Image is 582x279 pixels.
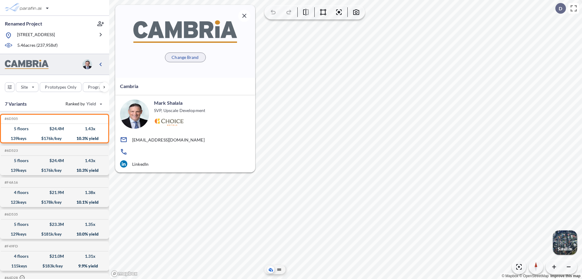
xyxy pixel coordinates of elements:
[120,136,250,143] a: [EMAIL_ADDRESS][DOMAIN_NAME]
[172,54,199,60] p: Change Brand
[3,244,18,248] h5: Click to copy the code
[154,100,182,106] p: Mark Shalala
[16,82,38,92] button: Site
[82,60,92,69] img: user logo
[133,20,237,43] img: BrandImage
[86,101,96,107] span: Yield
[132,137,205,142] p: [EMAIL_ADDRESS][DOMAIN_NAME]
[553,230,577,255] button: Switcher ImageSatellite
[558,247,572,251] p: Satellite
[83,82,115,92] button: Program
[3,180,18,185] h5: Click to copy the code
[45,84,76,90] p: Prototypes Only
[502,274,518,278] a: Mapbox
[21,84,28,90] p: Site
[40,82,82,92] button: Prototypes Only
[559,6,562,11] p: D
[267,266,274,273] button: Aerial View
[154,118,184,126] img: Logo
[519,274,549,278] a: OpenStreetMap
[111,270,138,277] a: Mapbox homepage
[5,60,48,69] img: BrandImage
[61,99,106,109] button: Ranked by Yield
[276,266,283,273] button: Site Plan
[120,100,149,129] img: user logo
[17,42,58,49] p: 5.46 acres ( 237,958 sf)
[120,83,138,90] p: Cambria
[132,162,149,167] p: LinkedIn
[553,230,577,255] img: Switcher Image
[3,212,18,216] h5: Click to copy the code
[5,20,42,27] p: Renamed Project
[550,274,580,278] a: Improve this map
[5,100,27,107] p: 7 Variants
[3,148,18,153] h5: Click to copy the code
[17,32,55,39] p: [STREET_ADDRESS]
[154,107,205,114] p: SVP, Upscale Development
[3,117,18,121] h5: Click to copy the code
[165,53,206,62] button: Change Brand
[88,84,105,90] p: Program
[120,160,250,168] a: LinkedIn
